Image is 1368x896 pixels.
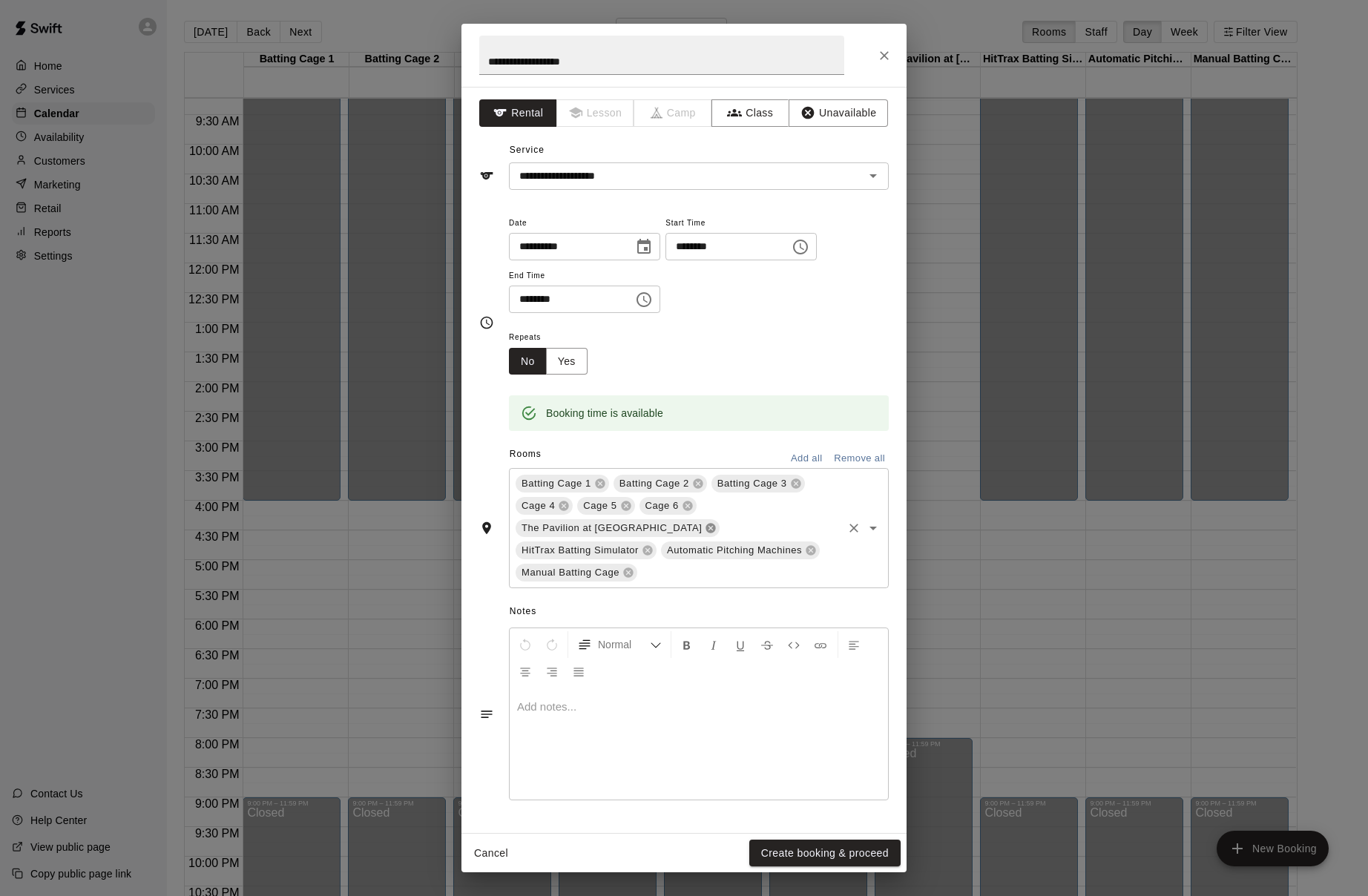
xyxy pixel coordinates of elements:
button: Undo [513,631,538,658]
svg: Timing [479,315,494,330]
button: Clear [844,518,864,538]
div: Batting Cage 2 [614,475,707,493]
span: Batting Cage 1 [516,476,597,491]
span: The Pavilion at [GEOGRAPHIC_DATA] [516,521,708,536]
span: HitTrax Batting Simulator [516,543,645,558]
span: Rooms [510,449,542,459]
button: Formatting Options [571,631,668,658]
div: Batting Cage 3 [711,475,805,493]
span: Normal [598,637,650,652]
button: Left Align [841,631,866,658]
button: Redo [539,631,565,658]
button: Add all [783,447,830,470]
button: Open [863,165,884,186]
svg: Rooms [479,521,494,536]
span: Batting Cage 3 [711,476,793,491]
span: Cage 6 [639,498,685,513]
div: Booking time is available [546,400,663,426]
div: Batting Cage 1 [516,475,609,493]
button: Justify Align [566,658,591,685]
span: Cage 5 [577,498,622,513]
span: Notes [510,600,889,624]
button: Insert Code [781,631,806,658]
button: Choose date, selected date is Oct 29, 2025 [629,232,659,262]
span: Service [510,145,545,155]
button: Close [871,42,898,69]
button: Format Underline [728,631,753,658]
span: Date [509,214,660,234]
button: Insert Link [808,631,833,658]
button: Yes [546,348,588,375]
button: Rental [479,99,557,127]
div: Manual Batting Cage [516,564,637,582]
div: Cage 5 [577,497,634,515]
button: Choose time, selected time is 7:00 PM [629,285,659,314]
button: Format Bold [674,631,700,658]
button: Remove all [830,447,889,470]
span: Start Time [665,214,817,234]
div: outlined button group [509,348,588,375]
span: Manual Batting Cage [516,565,625,580]
button: Format Italics [701,631,726,658]
span: Cage 4 [516,498,561,513]
button: Right Align [539,658,565,685]
span: Repeats [509,328,599,348]
button: No [509,348,547,375]
button: Choose time, selected time is 4:30 PM [786,232,815,262]
div: The Pavilion at [GEOGRAPHIC_DATA] [516,519,720,537]
div: Cage 6 [639,497,697,515]
button: Cancel [467,840,515,867]
button: Open [863,518,884,538]
div: HitTrax Batting Simulator [516,541,657,559]
span: Automatic Pitching Machines [661,543,808,558]
button: Center Align [513,658,538,685]
button: Unavailable [789,99,888,127]
span: End Time [509,266,660,286]
span: Batting Cage 2 [614,476,695,491]
div: Cage 4 [516,497,573,515]
svg: Service [479,168,494,183]
span: Lessons must be created in the Services page first [557,99,635,127]
span: Camps can only be created in the Services page [634,99,712,127]
div: Automatic Pitching Machines [661,541,820,559]
svg: Notes [479,707,494,722]
button: Create booking & proceed [749,840,901,867]
button: Format Strikethrough [754,631,780,658]
button: Class [711,99,789,127]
